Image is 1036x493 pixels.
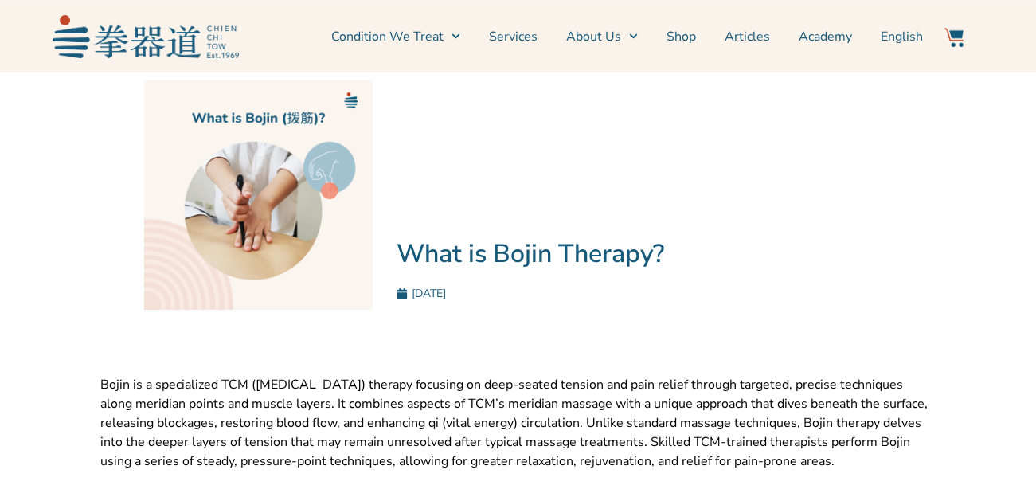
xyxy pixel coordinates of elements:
h1: What is Bojin Therapy? [397,238,884,270]
a: About Us [566,17,638,57]
span: English [881,27,923,46]
a: Shop [667,17,696,57]
span: Bojin is a specialized TCM ([MEDICAL_DATA]) therapy focusing on deep-seated tension and pain reli... [100,376,928,470]
a: Services [489,17,538,57]
a: Condition We Treat [331,17,460,57]
a: [DATE] [397,286,446,302]
a: Academy [799,17,852,57]
a: Articles [725,17,770,57]
a: English [881,17,923,57]
nav: Menu [247,17,924,57]
time: [DATE] [412,286,446,301]
img: Website Icon-03 [944,28,964,47]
